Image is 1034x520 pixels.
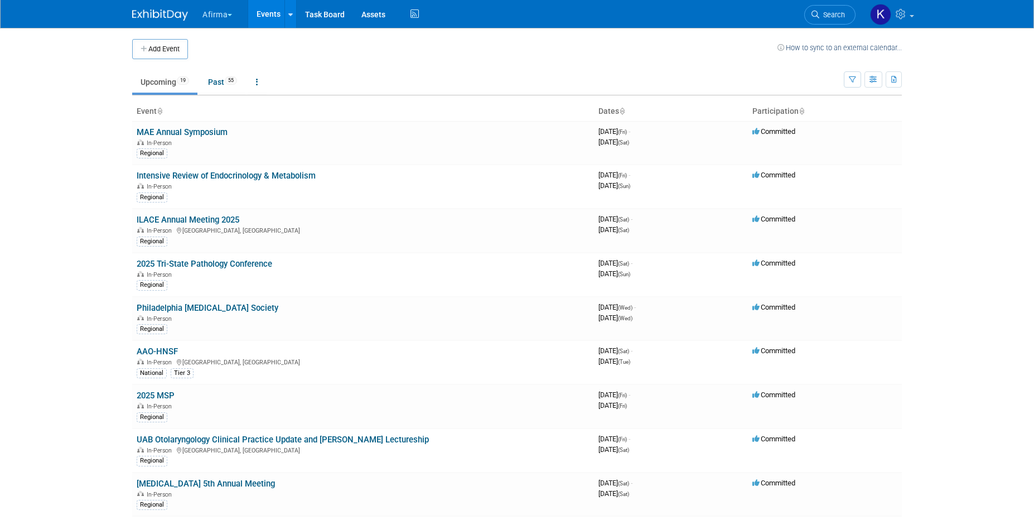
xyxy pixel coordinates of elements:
span: [DATE] [598,401,627,410]
div: Regional [137,412,167,422]
span: (Fri) [618,172,627,179]
a: [MEDICAL_DATA] 5th Annual Meeting [137,479,275,489]
span: [DATE] [598,138,629,146]
a: Intensive Review of Endocrinology & Metabolism [137,171,316,181]
span: [DATE] [598,269,630,278]
a: 2025 Tri-State Pathology Conference [137,259,272,269]
span: (Fri) [618,392,627,398]
a: Upcoming19 [132,71,197,93]
div: Tier 3 [171,368,194,378]
a: Past55 [200,71,245,93]
span: (Wed) [618,305,632,311]
th: Participation [748,102,902,121]
img: In-Person Event [137,403,144,408]
img: In-Person Event [137,315,144,321]
th: Dates [594,102,748,121]
span: (Fri) [618,436,627,442]
span: (Fri) [618,403,627,409]
img: ExhibitDay [132,9,188,21]
a: How to sync to an external calendar... [777,44,902,52]
div: Regional [137,192,167,203]
span: In-Person [147,271,175,278]
span: In-Person [147,315,175,322]
img: In-Person Event [137,183,144,189]
span: - [629,391,630,399]
span: (Sat) [618,227,629,233]
span: Committed [752,127,795,136]
span: (Sat) [618,447,629,453]
span: [DATE] [598,171,630,179]
span: (Sat) [618,480,629,487]
span: [DATE] [598,215,632,223]
span: [DATE] [598,445,629,454]
div: [GEOGRAPHIC_DATA], [GEOGRAPHIC_DATA] [137,357,590,366]
span: [DATE] [598,314,632,322]
span: - [631,259,632,267]
span: Committed [752,479,795,487]
span: In-Person [147,491,175,498]
span: [DATE] [598,489,629,498]
span: Committed [752,346,795,355]
span: (Wed) [618,315,632,321]
span: [DATE] [598,259,632,267]
span: (Tue) [618,359,630,365]
a: 2025 MSP [137,391,175,401]
span: In-Person [147,447,175,454]
span: [DATE] [598,181,630,190]
img: In-Person Event [137,139,144,145]
a: MAE Annual Symposium [137,127,228,137]
span: - [629,171,630,179]
span: [DATE] [598,479,632,487]
span: - [629,127,630,136]
span: [DATE] [598,127,630,136]
span: [DATE] [598,346,632,355]
a: ILACE Annual Meeting 2025 [137,215,239,225]
span: In-Person [147,359,175,366]
span: (Sat) [618,348,629,354]
a: Sort by Event Name [157,107,162,115]
span: Committed [752,215,795,223]
a: Sort by Participation Type [799,107,804,115]
span: 19 [177,76,189,85]
a: Sort by Start Date [619,107,625,115]
span: 55 [225,76,237,85]
span: Committed [752,435,795,443]
button: Add Event [132,39,188,59]
div: Regional [137,456,167,466]
th: Event [132,102,594,121]
img: In-Person Event [137,271,144,277]
span: (Fri) [618,129,627,135]
span: [DATE] [598,225,629,234]
span: - [631,215,632,223]
a: AAO-HNSF [137,346,178,357]
a: Search [804,5,856,25]
span: [DATE] [598,303,636,311]
div: Regional [137,280,167,290]
img: In-Person Event [137,447,144,452]
span: (Sat) [618,261,629,267]
span: [DATE] [598,435,630,443]
div: Regional [137,500,167,510]
img: In-Person Event [137,227,144,233]
a: Philadelphia [MEDICAL_DATA] Society [137,303,278,313]
img: In-Person Event [137,359,144,364]
div: Regional [137,237,167,247]
span: (Sat) [618,216,629,223]
span: [DATE] [598,357,630,365]
span: Committed [752,171,795,179]
img: In-Person Event [137,491,144,497]
span: - [634,303,636,311]
span: (Sun) [618,183,630,189]
span: (Sat) [618,491,629,497]
span: [DATE] [598,391,630,399]
span: (Sat) [618,139,629,146]
span: - [631,479,632,487]
span: In-Person [147,183,175,190]
img: Keirsten Davis [870,4,891,25]
span: In-Person [147,227,175,234]
div: [GEOGRAPHIC_DATA], [GEOGRAPHIC_DATA] [137,225,590,234]
span: Committed [752,303,795,311]
span: (Sun) [618,271,630,277]
span: - [629,435,630,443]
div: Regional [137,148,167,158]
